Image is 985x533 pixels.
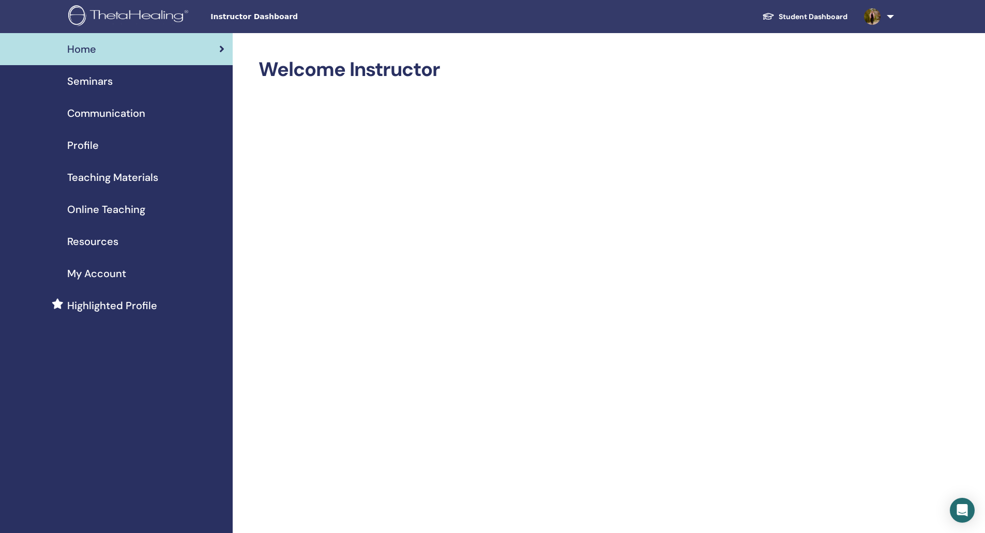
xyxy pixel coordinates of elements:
span: Seminars [67,73,113,89]
div: Open Intercom Messenger [950,498,975,523]
span: Communication [67,105,145,121]
a: Student Dashboard [754,7,856,26]
span: Online Teaching [67,202,145,217]
span: Teaching Materials [67,170,158,185]
img: graduation-cap-white.svg [762,12,775,21]
span: My Account [67,266,126,281]
span: Home [67,41,96,57]
h2: Welcome Instructor [259,58,878,82]
img: logo.png [68,5,192,28]
img: default.jpg [864,8,881,25]
span: Highlighted Profile [67,298,157,313]
span: Profile [67,138,99,153]
span: Resources [67,234,118,249]
span: Instructor Dashboard [210,11,366,22]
